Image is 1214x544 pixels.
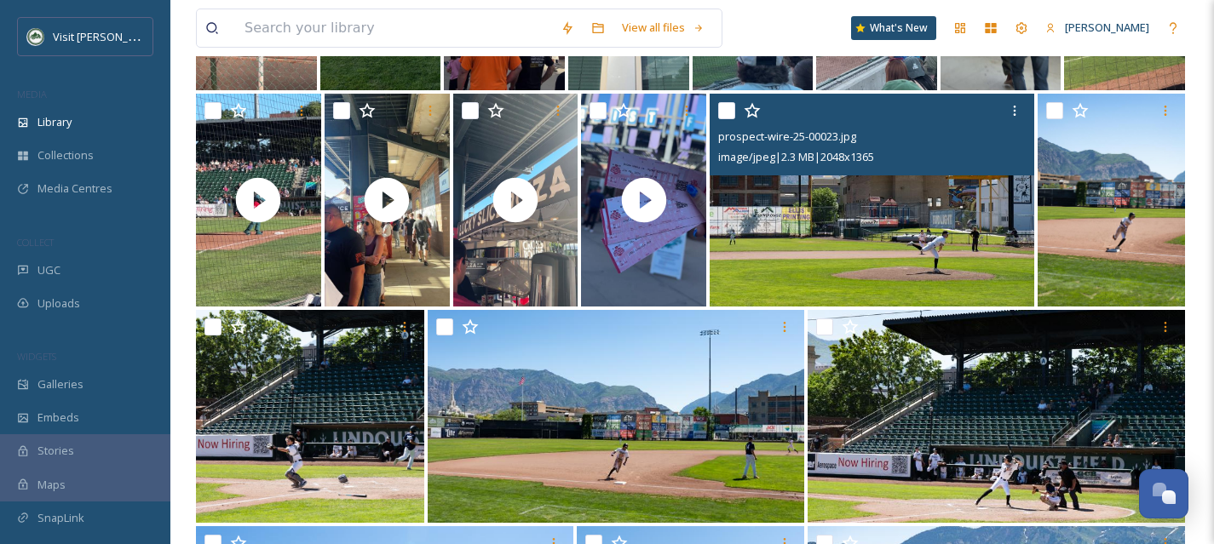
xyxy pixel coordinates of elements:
[718,149,874,164] span: image/jpeg | 2.3 MB | 2048 x 1365
[37,262,60,278] span: UGC
[1065,20,1149,35] span: [PERSON_NAME]
[17,236,54,249] span: COLLECT
[718,129,856,144] span: prospect-wire-25-00023.jpg
[581,94,706,306] img: thumbnail
[453,94,578,306] img: thumbnail
[17,350,56,363] span: WIDGETS
[53,28,161,44] span: Visit [PERSON_NAME]
[37,376,83,392] span: Galleries
[37,147,94,163] span: Collections
[27,28,44,45] img: Unknown.png
[1139,469,1188,518] button: Open Chat
[37,409,79,426] span: Embeds
[851,16,936,40] a: What's New
[196,94,321,306] img: thumbnail
[613,11,713,44] a: View all files
[1037,11,1158,44] a: [PERSON_NAME]
[37,510,84,526] span: SnapLink
[17,88,47,100] span: MEDIA
[808,310,1185,523] img: prospect-wire-25-00020.jpg
[37,295,80,312] span: Uploads
[325,94,450,306] img: thumbnail
[196,310,424,523] img: prospect-wire-25-00019.jpg
[37,443,74,459] span: Stories
[37,477,66,493] span: Maps
[710,94,1034,306] img: prospect-wire-25-00023.jpg
[428,310,805,523] img: prospect-wire-25-00021.jpg
[37,114,72,130] span: Library
[37,180,112,197] span: Media Centres
[1038,94,1185,306] img: prospect-wire-25-00022.jpg
[236,9,552,47] input: Search your library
